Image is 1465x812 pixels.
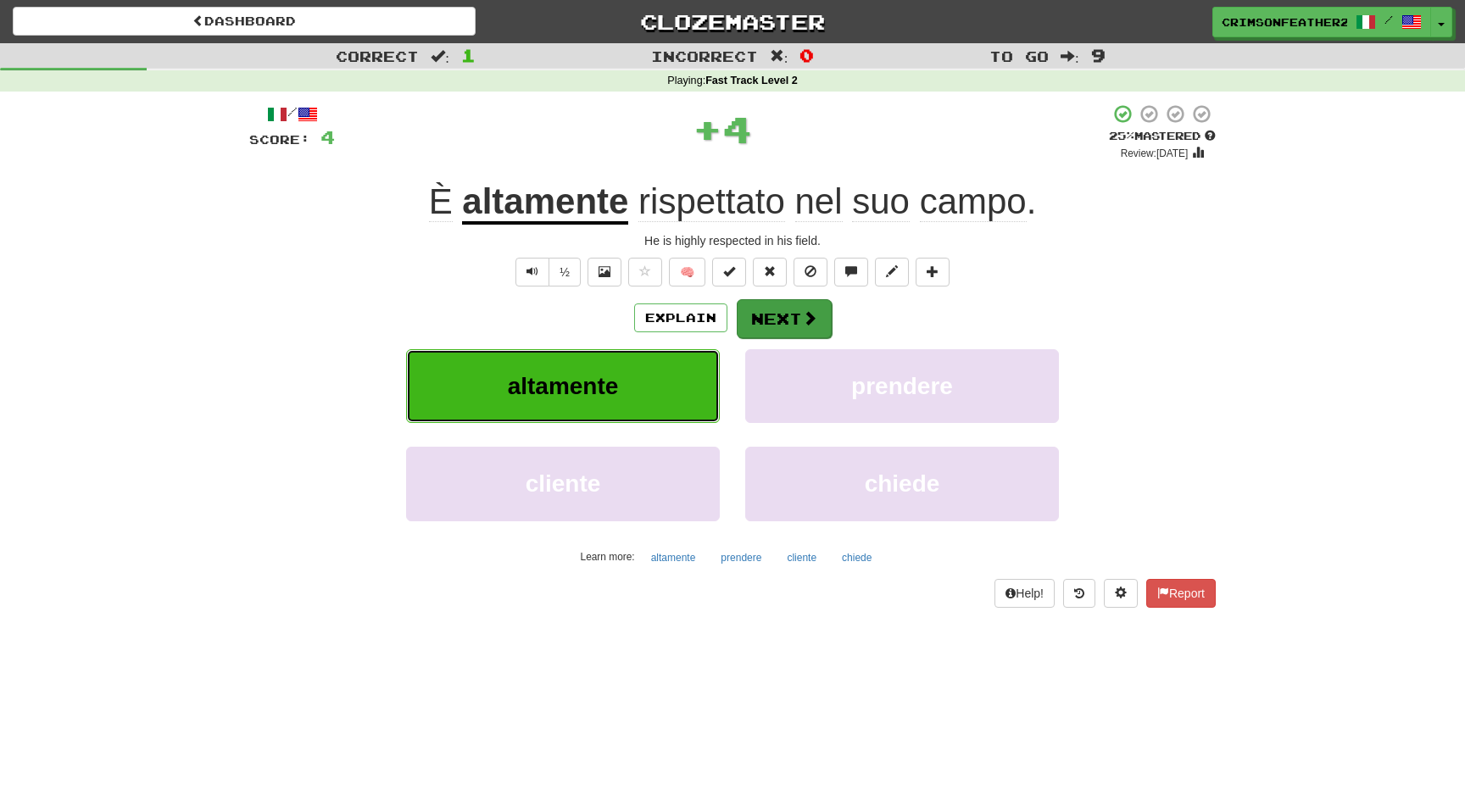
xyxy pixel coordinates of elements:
[1061,49,1079,64] span: :
[989,47,1049,64] span: To go
[1384,14,1393,25] span: /
[651,47,758,64] span: Incorrect
[994,579,1055,608] button: Help!
[753,258,787,286] button: Reset to 0% Mastered (alt+r)
[628,258,662,286] button: Favorite sentence (alt+f)
[628,181,1036,222] span: .
[722,108,752,150] span: 4
[336,47,419,64] span: Correct
[794,258,827,286] button: Ignore sentence (alt+i)
[795,181,843,222] span: nel
[1109,129,1134,142] span: 25 %
[588,258,621,286] button: Show image (alt+x)
[712,258,746,286] button: Set this sentence to 100% Mastered (alt+m)
[549,258,581,286] button: ½
[13,7,476,36] a: Dashboard
[512,258,581,286] div: Text-to-speech controls
[851,373,953,399] span: prendere
[406,349,720,423] button: altamente
[581,551,635,563] small: Learn more:
[875,258,909,286] button: Edit sentence (alt+d)
[1063,579,1095,608] button: Round history (alt+y)
[799,45,814,65] span: 0
[834,258,868,286] button: Discuss sentence (alt+u)
[515,258,549,286] button: Play sentence audio (ctl+space)
[1222,14,1347,30] span: CrimsonFeather2906
[249,132,310,147] span: Score:
[526,470,601,497] span: cliente
[770,49,788,64] span: :
[406,447,720,520] button: cliente
[1146,579,1216,608] button: Report
[745,447,1059,520] button: chiede
[1121,147,1189,159] small: Review: [DATE]
[852,181,910,222] span: suo
[638,181,785,222] span: rispettato
[1091,45,1106,65] span: 9
[777,545,826,570] button: cliente
[429,181,453,222] span: È
[865,470,940,497] span: chiede
[642,545,705,570] button: altamente
[320,126,335,147] span: 4
[431,49,449,64] span: :
[249,232,1216,249] div: He is highly respected in his field.
[461,45,476,65] span: 1
[508,373,619,399] span: altamente
[1109,129,1216,144] div: Mastered
[634,303,727,332] button: Explain
[249,103,335,125] div: /
[462,181,628,225] u: altamente
[693,103,722,154] span: +
[1212,7,1431,37] a: CrimsonFeather2906 /
[916,258,950,286] button: Add to collection (alt+a)
[745,349,1059,423] button: prendere
[705,75,798,86] strong: Fast Track Level 2
[920,181,1027,222] span: campo
[501,7,964,36] a: Clozemaster
[833,545,881,570] button: chiede
[737,299,832,338] button: Next
[669,258,705,286] button: 🧠
[711,545,771,570] button: prendere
